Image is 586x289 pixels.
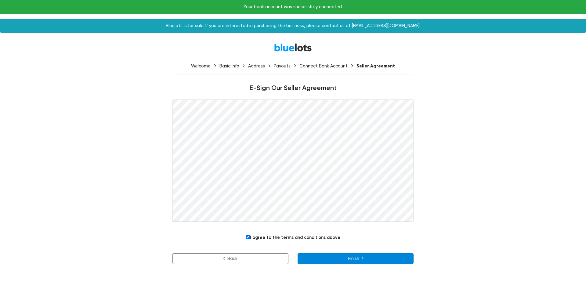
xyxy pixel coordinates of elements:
[172,253,288,264] a: Back
[219,63,239,69] div: Basic Info
[299,63,348,69] div: Connect Bank Account
[191,63,211,69] div: Welcome
[248,63,265,69] div: Address
[356,63,395,69] div: Seller Agreement
[298,253,414,264] button: Finish
[110,84,476,92] h4: E-Sign Our Seller Agreement
[246,235,250,239] input: I agree to the terms and conditions above
[274,43,312,52] a: BlueLots
[246,234,340,241] label: I agree to the terms and conditions above
[274,63,291,69] div: Payouts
